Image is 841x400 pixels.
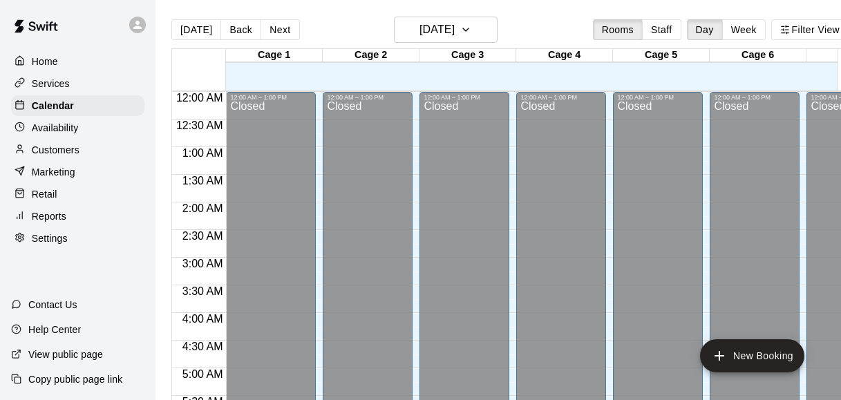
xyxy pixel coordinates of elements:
p: Calendar [32,99,74,113]
p: Services [32,77,70,91]
a: Retail [11,184,144,204]
span: 1:30 AM [179,175,227,187]
span: 4:30 AM [179,341,227,352]
a: Calendar [11,95,144,116]
span: 2:00 AM [179,202,227,214]
p: Availability [32,121,79,135]
span: 12:00 AM [173,92,227,104]
a: Availability [11,117,144,138]
p: View public page [28,347,103,361]
button: Week [722,19,766,40]
div: 12:00 AM – 1:00 PM [230,94,312,101]
span: 1:00 AM [179,147,227,159]
a: Marketing [11,162,144,182]
p: Copy public page link [28,372,122,386]
button: Day [687,19,723,40]
div: Cage 4 [516,49,613,62]
p: Help Center [28,323,81,336]
p: Home [32,55,58,68]
span: 12:30 AM [173,120,227,131]
p: Settings [32,231,68,245]
div: 12:00 AM – 1:00 PM [327,94,408,101]
button: Staff [642,19,681,40]
button: [DATE] [394,17,498,43]
div: Cage 6 [710,49,806,62]
div: 12:00 AM – 1:00 PM [520,94,602,101]
button: Back [220,19,261,40]
a: Customers [11,140,144,160]
a: Settings [11,228,144,249]
span: 5:00 AM [179,368,227,380]
a: Home [11,51,144,72]
p: Retail [32,187,57,201]
div: Cage 5 [613,49,710,62]
span: 3:30 AM [179,285,227,297]
span: 2:30 AM [179,230,227,242]
h6: [DATE] [419,20,455,39]
a: Services [11,73,144,94]
p: Reports [32,209,66,223]
div: 12:00 AM – 1:00 PM [424,94,505,101]
button: Rooms [593,19,643,40]
div: 12:00 AM – 1:00 PM [714,94,795,101]
p: Contact Us [28,298,77,312]
div: 12:00 AM – 1:00 PM [617,94,699,101]
a: Reports [11,206,144,227]
button: [DATE] [171,19,221,40]
p: Customers [32,143,79,157]
div: Cage 3 [419,49,516,62]
p: Marketing [32,165,75,179]
div: Cage 2 [323,49,419,62]
div: Cage 1 [226,49,323,62]
span: 4:00 AM [179,313,227,325]
button: add [700,339,804,372]
span: 3:00 AM [179,258,227,269]
button: Next [261,19,299,40]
